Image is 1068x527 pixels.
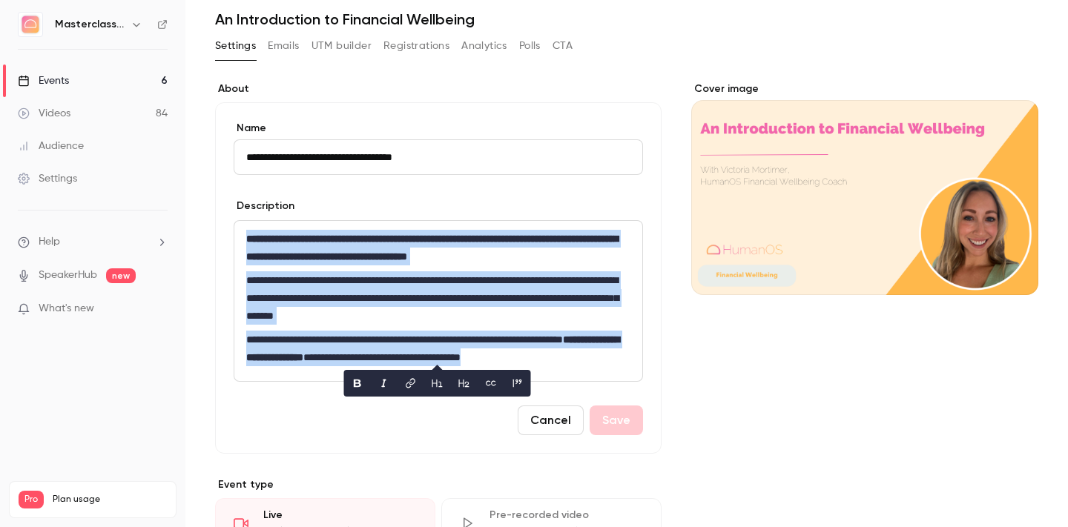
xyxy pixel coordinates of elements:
label: About [215,82,662,96]
iframe: Noticeable Trigger [150,302,168,316]
button: Cancel [518,405,584,435]
span: Plan usage [53,494,167,506]
label: Description [234,199,294,213]
div: Events [18,73,69,88]
button: bold [346,371,369,395]
div: Settings [18,171,77,186]
a: SpeakerHub [39,268,97,283]
h1: An Introduction to Financial Wellbeing [215,10,1038,28]
h6: Masterclass Channel [55,17,125,32]
label: Cover image [691,82,1038,96]
div: Pre-recorded video [489,508,643,523]
p: Event type [215,477,662,492]
button: UTM builder [311,34,372,58]
button: CTA [553,34,573,58]
span: Pro [19,491,44,508]
button: link [399,371,423,395]
div: editor [234,221,642,381]
button: Settings [215,34,256,58]
span: Help [39,234,60,250]
button: italic [372,371,396,395]
section: Cover image [691,82,1038,295]
div: Live [263,508,417,523]
section: description [234,220,643,382]
button: Registrations [383,34,449,58]
div: Audience [18,139,84,153]
img: Masterclass Channel [19,13,42,36]
li: help-dropdown-opener [18,234,168,250]
button: Analytics [461,34,507,58]
span: What's new [39,301,94,316]
label: Name [234,121,643,136]
button: Polls [519,34,541,58]
button: Emails [268,34,299,58]
div: Videos [18,106,70,121]
span: new [106,268,136,283]
button: blockquote [506,371,530,395]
